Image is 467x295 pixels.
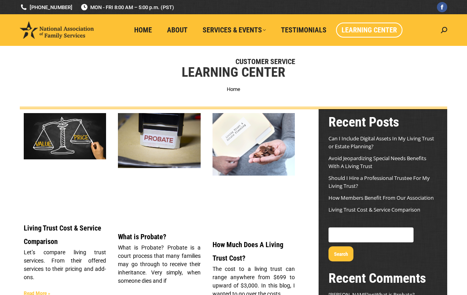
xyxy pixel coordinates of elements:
a: Home [227,86,240,92]
a: Can I Include Digital Assets In My Living Trust or Estate Planning? [328,135,434,150]
a: Facebook page opens in new window [437,2,447,12]
img: National Association of Family Services [20,21,94,39]
span: Learning Center [342,26,397,34]
span: MON - FRI 8:00 AM – 5:00 p.m. (PST) [80,4,174,11]
span: Home [134,26,152,34]
h1: Learning Center [182,63,285,81]
a: What is Probate? [118,233,166,241]
p: What is Probate? Probate is a court process that many families may go through to receive their in... [118,244,200,285]
p: Let’s compare living trust services. From their offered services to their pricing and add-ons. [24,248,106,282]
h2: Recent Comments [328,269,437,287]
a: How Much Does A Living Trust Cost? [213,240,283,262]
img: What is Probate? [118,113,200,168]
span: Services & Events [203,26,266,34]
img: Living Trust Cost [213,113,295,176]
a: What is Probate? [118,113,200,222]
a: Testimonials [275,23,332,38]
a: Learning Center [336,23,402,38]
a: Customer Service [230,54,301,69]
a: Living Trust Cost & Service Comparison [24,224,101,246]
a: Avoid Jeopardizing Special Needs Benefits With A Living Trust [328,155,426,170]
a: Living Trust Cost & Service Comparison [328,206,420,213]
a: [PHONE_NUMBER] [20,4,72,11]
img: Living Trust Service and Price Comparison Blog Image [24,113,106,159]
a: Living Trust Cost [213,113,295,230]
span: Testimonials [281,26,327,34]
a: About [161,23,193,38]
a: Living Trust Service and Price Comparison Blog Image [24,113,106,214]
button: Search [328,246,353,261]
h2: Recent Posts [328,113,437,130]
a: Should I Hire a Professional Trustee For My Living Trust? [328,174,430,189]
span: About [167,26,188,34]
a: How Members Benefit From Our Association [328,194,434,201]
a: Home [129,23,158,38]
span: Customer Service [235,57,295,66]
